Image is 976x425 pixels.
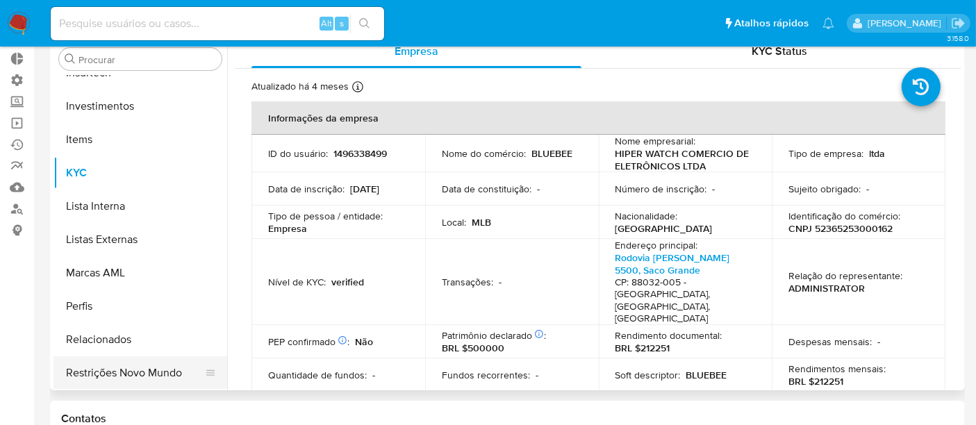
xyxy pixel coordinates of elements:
[615,147,750,172] p: HIPER WATCH COMERCIO DE ELETRÔNICOS LTDA
[615,276,750,325] h4: CP: 88032-005 - [GEOGRAPHIC_DATA], [GEOGRAPHIC_DATA], [GEOGRAPHIC_DATA]
[442,216,466,228] p: Local :
[355,335,373,348] p: Não
[615,222,713,235] p: [GEOGRAPHIC_DATA]
[615,210,678,222] p: Nacionalidade :
[788,375,843,387] p: BRL $212251
[752,43,808,59] span: KYC Status
[53,356,216,390] button: Restrições Novo Mundo
[536,369,538,381] p: -
[686,369,727,381] p: BLUEBEE
[531,147,572,160] p: BLUEBEE
[869,147,885,160] p: ltda
[251,80,349,93] p: Atualizado há 4 meses
[877,335,880,348] p: -
[788,269,902,282] p: Relação do representante :
[350,14,379,33] button: search-icon
[372,369,375,381] p: -
[788,282,865,294] p: ADMINISTRATOR
[321,17,332,30] span: Alt
[268,276,326,288] p: Nível de KYC :
[251,101,945,135] th: Informações da empresa
[615,329,722,342] p: Rendimento documental :
[788,147,863,160] p: Tipo de empresa :
[333,147,387,160] p: 1496338499
[53,90,227,123] button: Investimentos
[53,223,227,256] button: Listas Externas
[395,43,438,59] span: Empresa
[442,329,546,342] p: Patrimônio declarado :
[65,53,76,65] button: Procurar
[734,16,809,31] span: Atalhos rápidos
[340,17,344,30] span: s
[788,183,861,195] p: Sujeito obrigado :
[442,342,504,354] p: BRL $500000
[350,183,379,195] p: [DATE]
[442,369,530,381] p: Fundos recorrentes :
[442,147,526,160] p: Nome do comércio :
[866,183,869,195] p: -
[53,156,227,190] button: KYC
[78,53,216,66] input: Procurar
[51,15,384,33] input: Pesquise usuários ou casos...
[268,222,307,235] p: Empresa
[53,256,227,290] button: Marcas AML
[442,276,493,288] p: Transações :
[268,210,383,222] p: Tipo de pessoa / entidade :
[951,16,966,31] a: Sair
[499,276,502,288] p: -
[268,147,328,160] p: ID do usuário :
[615,342,670,354] p: BRL $212251
[472,216,491,228] p: MLB
[868,17,946,30] p: alexandra.macedo@mercadolivre.com
[53,123,227,156] button: Items
[53,323,227,356] button: Relacionados
[713,183,716,195] p: -
[442,183,531,195] p: Data de constituição :
[537,183,540,195] p: -
[947,33,969,44] span: 3.158.0
[615,183,707,195] p: Número de inscrição :
[268,369,367,381] p: Quantidade de fundos :
[53,290,227,323] button: Perfis
[615,251,730,277] a: Rodovia [PERSON_NAME] 5500, Saco Grande
[53,190,227,223] button: Lista Interna
[615,135,696,147] p: Nome empresarial :
[268,335,349,348] p: PEP confirmado :
[822,17,834,29] a: Notificações
[788,222,893,235] p: CNPJ 52365253000162
[615,369,681,381] p: Soft descriptor :
[331,276,364,288] p: verified
[615,239,698,251] p: Endereço principal :
[788,362,886,375] p: Rendimentos mensais :
[788,210,900,222] p: Identificação do comércio :
[788,335,872,348] p: Despesas mensais :
[268,183,345,195] p: Data de inscrição :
